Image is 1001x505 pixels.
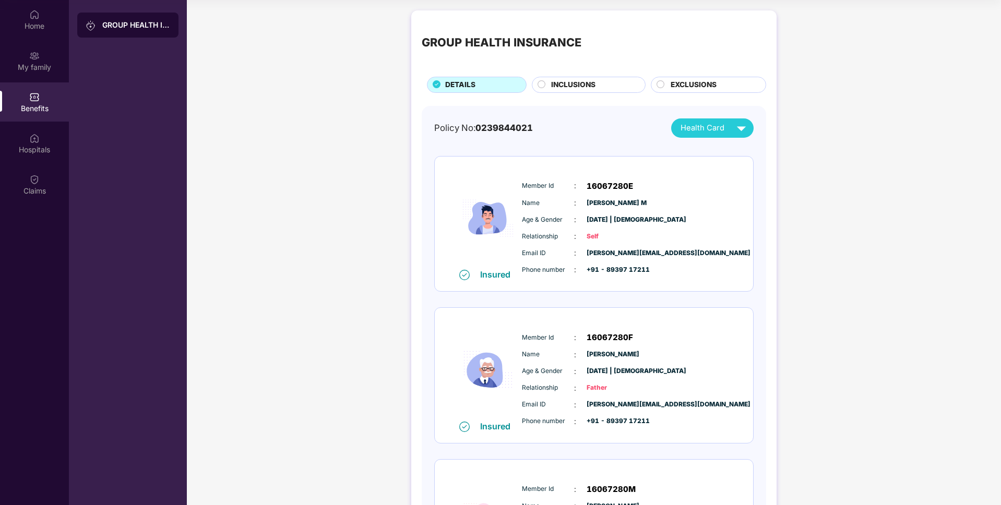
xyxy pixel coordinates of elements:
[522,484,574,494] span: Member Id
[587,383,639,393] span: Father
[574,349,576,360] span: :
[522,400,574,410] span: Email ID
[587,248,639,258] span: [PERSON_NAME][EMAIL_ADDRESS][DOMAIN_NAME]
[459,422,470,432] img: svg+xml;base64,PHN2ZyB4bWxucz0iaHR0cDovL3d3dy53My5vcmcvMjAwMC9zdmciIHdpZHRoPSIxNiIgaGVpZ2h0PSIxNi...
[522,198,574,208] span: Name
[29,133,40,143] img: svg+xml;base64,PHN2ZyBpZD0iSG9zcGl0YWxzIiB4bWxucz0iaHR0cDovL3d3dy53My5vcmcvMjAwMC9zdmciIHdpZHRoPS...
[457,167,519,269] img: icon
[29,51,40,61] img: svg+xml;base64,PHN2ZyB3aWR0aD0iMjAiIGhlaWdodD0iMjAiIHZpZXdCb3g9IjAgMCAyMCAyMCIgZmlsbD0ibm9uZSIgeG...
[574,382,576,394] span: :
[587,198,639,208] span: [PERSON_NAME] M
[574,231,576,242] span: :
[480,269,517,280] div: Insured
[587,400,639,410] span: [PERSON_NAME][EMAIL_ADDRESS][DOMAIN_NAME]
[574,484,576,495] span: :
[422,33,581,51] div: GROUP HEALTH INSURANCE
[574,214,576,225] span: :
[587,265,639,275] span: +91 - 89397 17211
[574,180,576,191] span: :
[522,215,574,225] span: Age & Gender
[475,123,533,133] span: 0239844021
[522,350,574,359] span: Name
[574,332,576,343] span: :
[587,416,639,426] span: +91 - 89397 17211
[587,180,633,193] span: 16067280E
[102,20,170,30] div: GROUP HEALTH INSURANCE
[587,232,639,242] span: Self
[587,350,639,359] span: [PERSON_NAME]
[587,331,633,344] span: 16067280F
[574,416,576,427] span: :
[522,416,574,426] span: Phone number
[522,232,574,242] span: Relationship
[574,366,576,377] span: :
[29,92,40,102] img: svg+xml;base64,PHN2ZyBpZD0iQmVuZWZpdHMiIHhtbG5zPSJodHRwOi8vd3d3LnczLm9yZy8yMDAwL3N2ZyIgd2lkdGg9Ij...
[522,366,574,376] span: Age & Gender
[459,270,470,280] img: svg+xml;base64,PHN2ZyB4bWxucz0iaHR0cDovL3d3dy53My5vcmcvMjAwMC9zdmciIHdpZHRoPSIxNiIgaGVpZ2h0PSIxNi...
[574,247,576,259] span: :
[551,79,595,91] span: INCLUSIONS
[29,174,40,185] img: svg+xml;base64,PHN2ZyBpZD0iQ2xhaW0iIHhtbG5zPSJodHRwOi8vd3d3LnczLm9yZy8yMDAwL3N2ZyIgd2lkdGg9IjIwIi...
[574,399,576,411] span: :
[86,20,96,31] img: svg+xml;base64,PHN2ZyB3aWR0aD0iMjAiIGhlaWdodD0iMjAiIHZpZXdCb3g9IjAgMCAyMCAyMCIgZmlsbD0ibm9uZSIgeG...
[29,9,40,20] img: svg+xml;base64,PHN2ZyBpZD0iSG9tZSIgeG1sbnM9Imh0dHA6Ly93d3cudzMub3JnLzIwMDAvc3ZnIiB3aWR0aD0iMjAiIG...
[574,264,576,275] span: :
[445,79,475,91] span: DETAILS
[671,118,754,138] button: Health Card
[522,265,574,275] span: Phone number
[522,181,574,191] span: Member Id
[522,333,574,343] span: Member Id
[587,366,639,376] span: [DATE] | [DEMOGRAPHIC_DATA]
[522,248,574,258] span: Email ID
[587,215,639,225] span: [DATE] | [DEMOGRAPHIC_DATA]
[681,122,724,134] span: Health Card
[587,483,636,496] span: 16067280M
[732,119,750,137] img: svg+xml;base64,PHN2ZyB4bWxucz0iaHR0cDovL3d3dy53My5vcmcvMjAwMC9zdmciIHZpZXdCb3g9IjAgMCAyNCAyNCIgd2...
[434,121,533,135] div: Policy No:
[522,383,574,393] span: Relationship
[671,79,717,91] span: EXCLUSIONS
[480,421,517,431] div: Insured
[457,319,519,420] img: icon
[574,197,576,209] span: :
